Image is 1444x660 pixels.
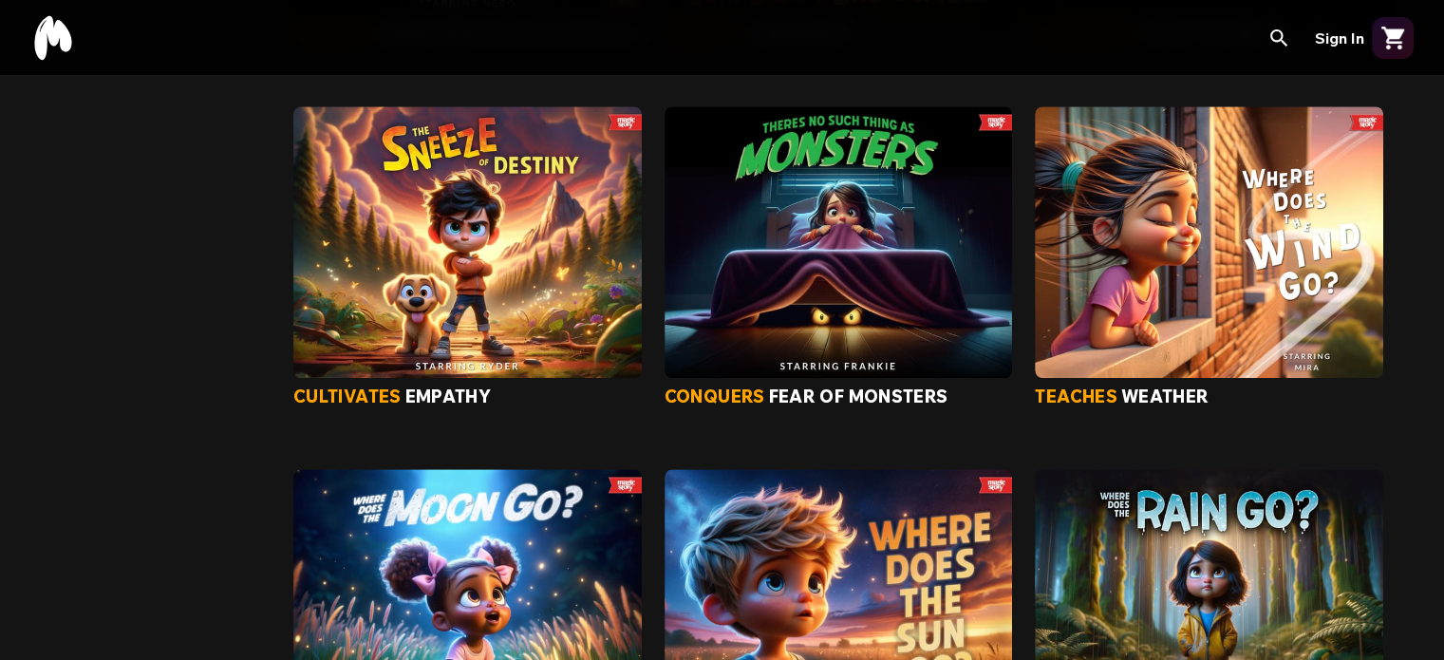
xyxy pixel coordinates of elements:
[405,386,492,407] span: empathy
[293,386,642,408] div: The Sneeze of Destiny
[293,386,402,407] span: cultivates
[1035,106,1383,377] img: Where Does The Wind Go?
[293,106,642,407] article: Book The Sneeze of Destiny
[1315,27,1364,49] button: Sign In
[665,386,765,407] span: conquers
[665,386,1013,408] a: conquersfear of monsters
[665,106,1013,377] img: There's No Such Thing As Monsters
[1035,386,1117,407] span: teaches
[1035,386,1383,408] a: teachesweather
[1372,17,1414,59] button: Open cart
[293,106,642,377] img: The Sneeze of Destiny
[665,106,1013,407] article: Book There's No Such Thing As Monsters
[1035,106,1383,407] article: Book Where Does The Wind Go?
[293,386,642,408] a: cultivatesempathy
[769,386,948,407] span: fear of monsters
[1035,386,1383,408] div: Where Does The Wind Go?
[665,386,1013,408] div: There's No Such Thing As Monsters
[1121,386,1210,407] span: weather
